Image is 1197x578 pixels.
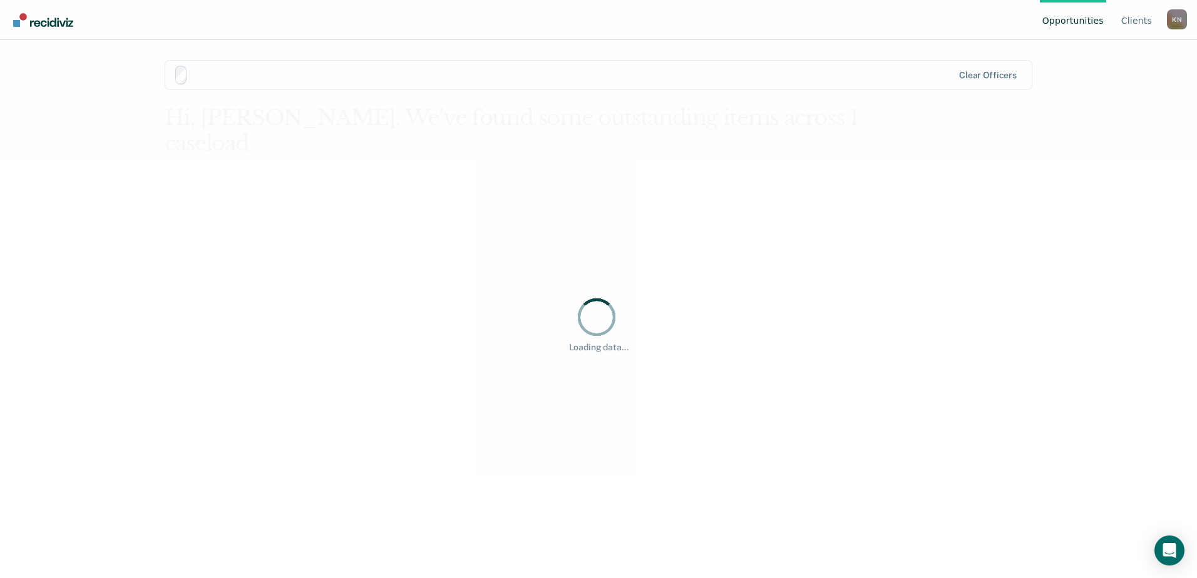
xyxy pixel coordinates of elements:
div: Open Intercom Messenger [1154,535,1184,565]
div: Clear officers [959,70,1017,81]
img: Recidiviz [13,13,73,27]
button: Profile dropdown button [1167,9,1187,29]
div: K N [1167,9,1187,29]
div: Loading data... [569,342,629,353]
